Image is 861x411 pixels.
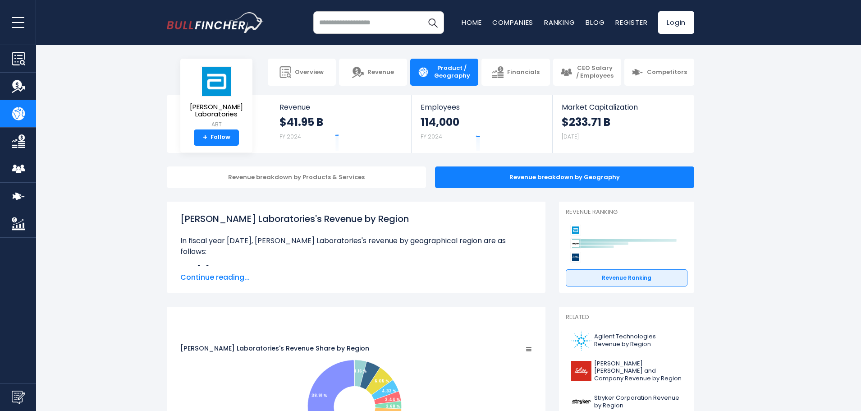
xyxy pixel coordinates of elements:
[180,344,369,353] tspan: [PERSON_NAME] Laboratories's Revenue Share by Region
[421,11,444,34] button: Search
[624,59,694,86] a: Competitors
[566,328,687,353] a: Agilent Technologies Revenue by Region
[421,103,543,111] span: Employees
[570,225,581,236] img: Abbott Laboratories competitors logo
[507,69,540,76] span: Financials
[435,166,694,188] div: Revenue breakdown by Geography
[279,133,301,140] small: FY 2024
[180,212,532,226] h1: [PERSON_NAME] Laboratories's Revenue by Region
[433,65,471,80] span: Product / Geography
[571,331,591,351] img: A logo
[553,59,621,86] a: CEO Salary / Employees
[203,134,207,142] strong: +
[566,269,687,286] a: Revenue Ranking
[268,59,336,86] a: Overview
[353,368,367,374] text: 4.16 %
[279,115,323,129] strong: $41.95 B
[544,18,575,27] a: Ranking
[270,95,412,153] a: Revenue $41.95 B FY 2024
[311,392,327,398] text: 38.91 %
[375,378,389,384] text: 6.05 %
[594,360,682,383] span: [PERSON_NAME] [PERSON_NAME] and Company Revenue by Region
[189,264,211,275] b: C [H]:
[492,18,533,27] a: Companies
[576,65,614,80] span: CEO Salary / Employees
[481,59,550,86] a: Financials
[658,11,694,34] a: Login
[180,272,532,283] span: Continue reading...
[566,314,687,321] p: Related
[566,208,687,216] p: Revenue Ranking
[647,69,687,76] span: Competitors
[594,394,682,410] span: Stryker Corporation Revenue by Region
[167,166,426,188] div: Revenue breakdown by Products & Services
[421,115,459,129] strong: 114,000
[566,358,687,385] a: [PERSON_NAME] [PERSON_NAME] and Company Revenue by Region
[615,18,647,27] a: Register
[571,361,591,381] img: LLY logo
[279,103,403,111] span: Revenue
[180,264,532,275] li: $1.75 B
[167,12,264,33] a: Go to homepage
[462,18,481,27] a: Home
[167,12,264,33] img: bullfincher logo
[562,115,610,129] strong: $233.71 B
[295,69,324,76] span: Overview
[367,69,394,76] span: Revenue
[187,66,246,129] a: [PERSON_NAME] Laboratories ABT
[412,95,552,153] a: Employees 114,000 FY 2024
[570,252,581,263] img: Boston Scientific Corporation competitors logo
[382,388,397,393] text: 4.33 %
[594,333,682,348] span: Agilent Technologies Revenue by Region
[194,129,239,146] a: +Follow
[570,238,581,249] img: Stryker Corporation competitors logo
[562,133,579,140] small: [DATE]
[410,59,478,86] a: Product / Geography
[586,18,605,27] a: Blog
[562,103,684,111] span: Market Capitalization
[421,133,442,140] small: FY 2024
[188,103,245,118] span: [PERSON_NAME] Laboratories
[339,59,407,86] a: Revenue
[553,95,693,153] a: Market Capitalization $233.71 B [DATE]
[385,396,400,402] text: 3.44 %
[180,236,532,257] p: In fiscal year [DATE], [PERSON_NAME] Laboratories's revenue by geographical region are as follows:
[386,403,400,409] text: 2.68 %
[188,120,245,129] small: ABT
